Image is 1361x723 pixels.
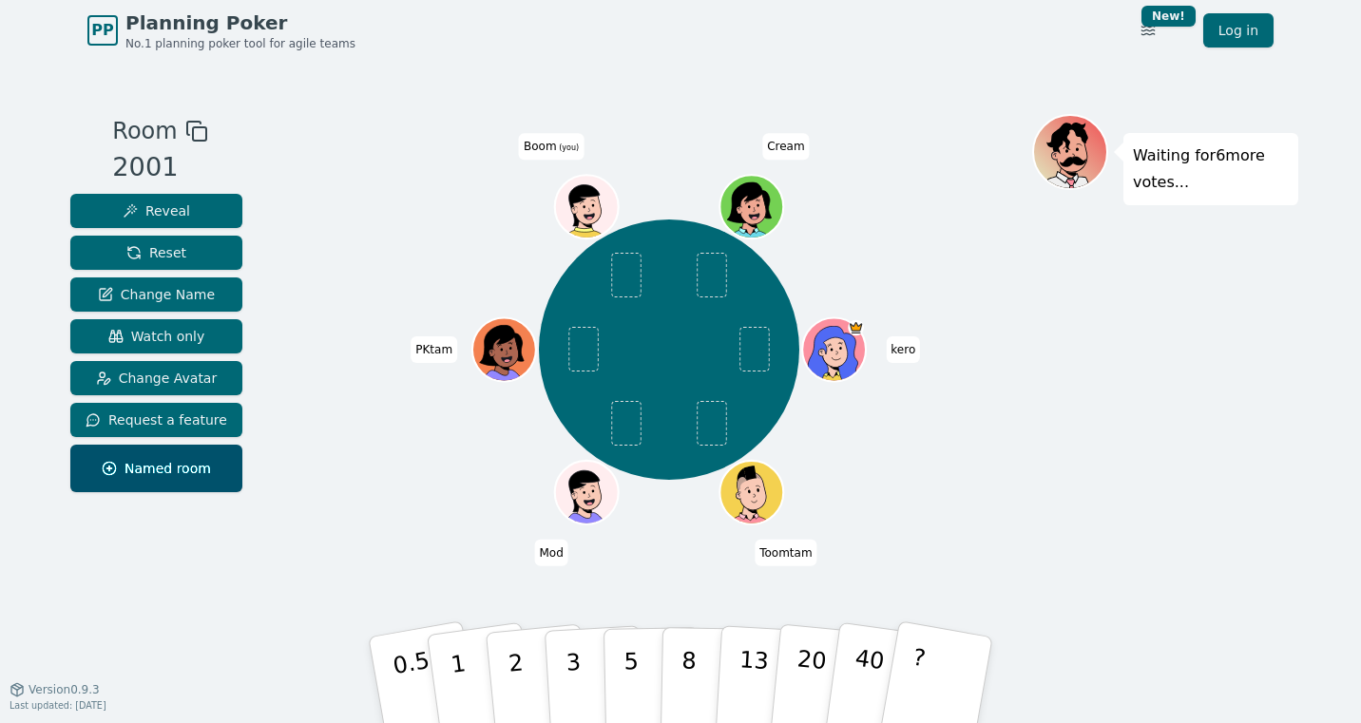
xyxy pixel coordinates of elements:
span: Named room [102,459,211,478]
a: PPPlanning PokerNo.1 planning poker tool for agile teams [87,10,355,51]
span: Request a feature [86,410,227,429]
span: PP [91,19,113,42]
span: Reveal [123,201,190,220]
span: Watch only [108,327,205,346]
button: Change Avatar [70,361,242,395]
a: Log in [1203,13,1274,48]
span: Reset [126,243,186,262]
button: Version0.9.3 [10,682,100,697]
span: Click to change your name [534,539,567,565]
span: Click to change your name [411,336,457,363]
span: Click to change your name [519,133,584,160]
div: New! [1141,6,1196,27]
button: Click to change your avatar [556,177,616,237]
button: New! [1131,13,1165,48]
span: Planning Poker [125,10,355,36]
span: Click to change your name [755,539,816,565]
span: Room [112,114,177,148]
button: Watch only [70,319,242,353]
button: Named room [70,445,242,492]
span: Last updated: [DATE] [10,700,106,711]
span: Click to change your name [886,336,920,363]
span: kero is the host [848,319,864,335]
button: Request a feature [70,403,242,437]
span: Change Name [98,285,215,304]
button: Reveal [70,194,242,228]
span: No.1 planning poker tool for agile teams [125,36,355,51]
button: Reset [70,236,242,270]
div: 2001 [112,148,207,187]
button: Change Name [70,277,242,312]
span: Version 0.9.3 [29,682,100,697]
span: Click to change your name [762,133,809,160]
p: Waiting for 6 more votes... [1133,143,1289,196]
span: (you) [557,143,580,152]
span: Change Avatar [96,369,218,388]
